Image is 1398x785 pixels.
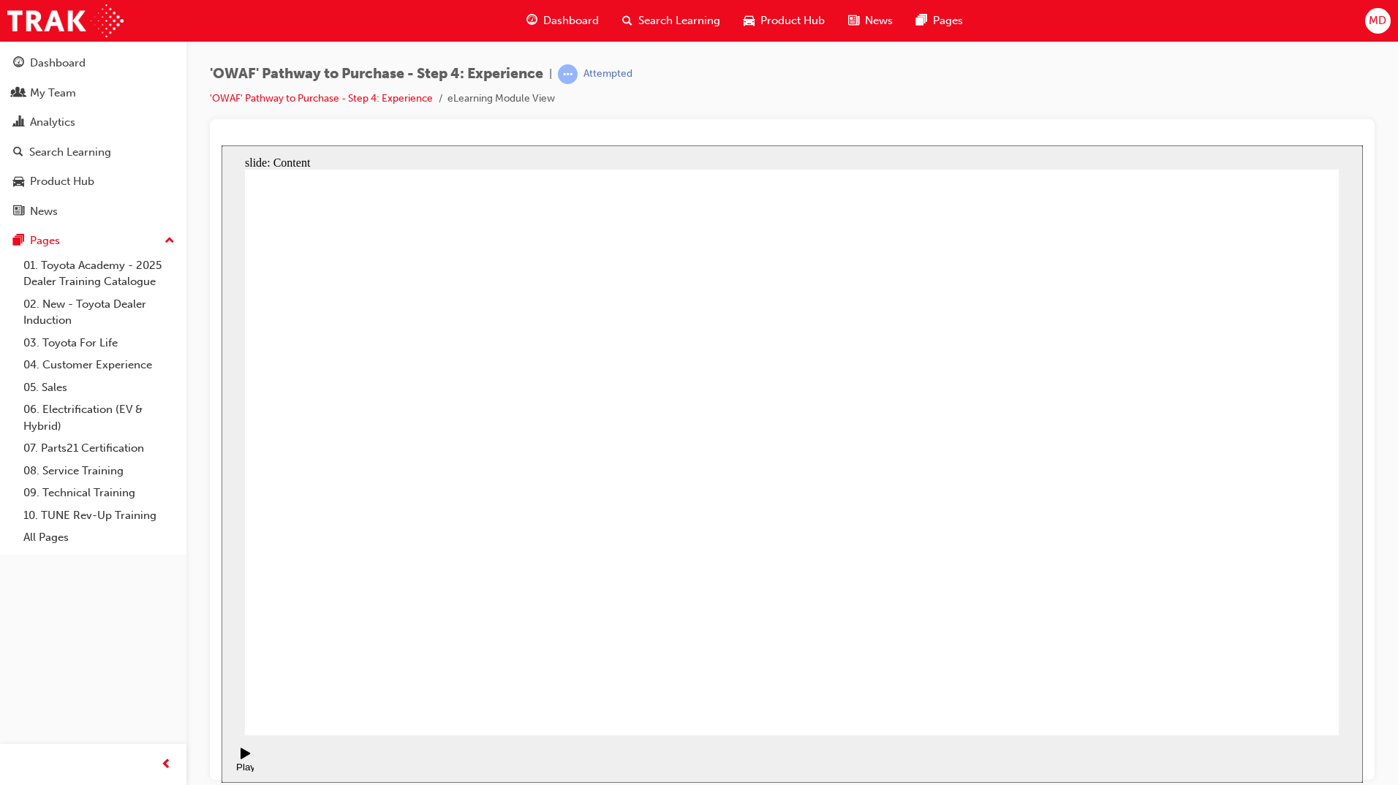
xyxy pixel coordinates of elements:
a: All Pages [18,526,181,549]
img: Trak [7,4,124,37]
a: 06. Electrification (EV & Hybrid) [18,398,181,437]
a: 01. Toyota Academy - 2025 Dealer Training Catalogue [18,254,181,293]
div: Dashboard [30,55,86,72]
span: | [549,66,552,83]
button: MD [1365,8,1391,34]
div: playback controls [7,590,32,637]
button: Pages [6,227,181,254]
span: chart-icon [13,116,24,129]
a: car-iconProduct Hub [732,6,836,36]
a: guage-iconDashboard [515,6,611,36]
span: prev-icon [161,756,172,774]
a: 08. Service Training [18,460,181,482]
a: 07. Parts21 Certification [18,437,181,460]
a: Dashboard [6,50,181,77]
span: guage-icon [13,57,24,70]
a: Product Hub [6,168,181,195]
div: Analytics [30,114,75,131]
span: search-icon [622,12,632,30]
span: learningRecordVerb_ATTEMPT-icon [558,64,578,84]
a: News [6,198,181,225]
a: 03. Toyota For Life [18,332,181,354]
div: My Team [30,85,76,102]
a: 04. Customer Experience [18,354,181,376]
button: DashboardMy TeamAnalyticsSearch LearningProduct HubNews [6,47,181,227]
a: news-iconNews [836,6,904,36]
div: News [30,203,58,220]
span: Search Learning [638,12,720,29]
span: Pages [933,12,963,29]
span: news-icon [13,205,24,219]
a: 09. Technical Training [18,482,181,504]
span: up-icon [165,232,175,251]
a: pages-iconPages [904,6,975,36]
button: Play (Ctrl+Alt+P) [7,602,32,626]
span: car-icon [744,12,755,30]
span: guage-icon [526,12,537,30]
li: eLearning Module View [447,91,555,107]
a: Analytics [6,109,181,136]
div: Search Learning [29,144,111,161]
a: 02. New - Toyota Dealer Induction [18,293,181,332]
span: News [865,12,893,29]
div: Product Hub [30,173,94,190]
span: MD [1369,12,1386,29]
a: 05. Sales [18,376,181,399]
span: Product Hub [760,12,825,29]
a: search-iconSearch Learning [611,6,732,36]
div: Play (Ctrl+Alt+P) [12,616,37,638]
span: pages-icon [916,12,927,30]
a: My Team [6,80,181,107]
a: 'OWAF' Pathway to Purchase - Step 4: Experience [210,92,433,105]
span: car-icon [13,175,24,189]
span: search-icon [13,146,23,159]
span: pages-icon [13,235,24,248]
a: Search Learning [6,139,181,166]
span: news-icon [848,12,859,30]
div: Attempted [583,67,632,81]
span: 'OWAF' Pathway to Purchase - Step 4: Experience [210,66,543,83]
a: 10. TUNE Rev-Up Training [18,504,181,527]
span: Dashboard [543,12,599,29]
div: Pages [30,232,60,249]
span: people-icon [13,87,24,100]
